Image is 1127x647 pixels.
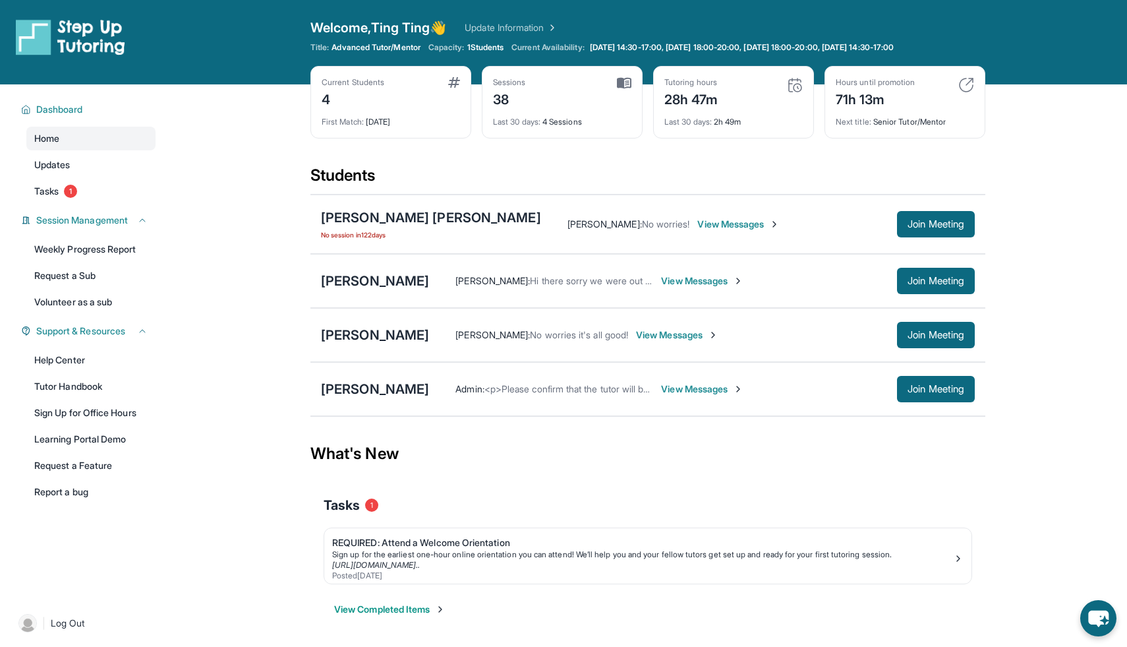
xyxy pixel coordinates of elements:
span: [PERSON_NAME] : [455,329,530,340]
span: Join Meeting [908,385,964,393]
button: View Completed Items [334,603,446,616]
img: Chevron-Right [708,330,718,340]
div: Posted [DATE] [332,570,953,581]
img: Chevron-Right [733,384,743,394]
span: | [42,615,45,631]
span: View Messages [697,218,780,231]
a: Request a Feature [26,454,156,478]
div: Current Students [322,77,384,88]
a: Help Center [26,348,156,372]
a: Learning Portal Demo [26,427,156,451]
div: [DATE] [322,109,460,127]
span: 1 [64,185,77,198]
button: Dashboard [31,103,148,116]
a: REQUIRED: Attend a Welcome OrientationSign up for the earliest one-hour online orientation you ca... [324,528,971,584]
span: Last 30 days : [664,117,712,127]
div: 38 [493,88,526,109]
span: View Messages [661,383,743,396]
div: 4 Sessions [493,109,631,127]
span: No worries it's all good! [530,329,628,340]
span: Support & Resources [36,324,125,338]
span: Title: [310,42,329,53]
a: [DATE] 14:30-17:00, [DATE] 18:00-20:00, [DATE] 18:00-20:00, [DATE] 14:30-17:00 [587,42,896,53]
span: 1 [365,499,378,512]
button: Session Management [31,214,148,227]
div: [PERSON_NAME] [PERSON_NAME] [321,208,541,227]
a: Report a bug [26,480,156,504]
span: Next title : [836,117,871,127]
span: No session in 122 days [321,230,541,240]
span: [PERSON_NAME] : [567,218,642,230]
div: Sessions [493,77,526,88]
span: Admin : [455,383,484,394]
span: View Messages [661,274,743,288]
a: Tasks1 [26,179,156,203]
div: [PERSON_NAME] [321,272,429,290]
span: Join Meeting [908,277,964,285]
a: Update Information [465,21,557,34]
a: [URL][DOMAIN_NAME].. [332,560,420,570]
span: Welcome, Ting Ting 👋 [310,18,446,37]
span: Advanced Tutor/Mentor [332,42,420,53]
button: Join Meeting [897,268,975,294]
span: View Messages [636,328,718,342]
div: REQUIRED: Attend a Welcome Orientation [332,536,953,549]
img: card [617,77,631,89]
img: Chevron-Right [769,219,780,230]
span: 1 Students [467,42,504,53]
a: Volunteer as a sub [26,290,156,314]
img: card [958,77,974,93]
span: Join Meeting [908,331,964,339]
a: Home [26,127,156,150]
span: Updates [34,158,71,171]
div: Senior Tutor/Mentor [836,109,974,127]
div: Tutoring hours [664,77,718,88]
img: logo [16,18,125,55]
a: Tutor Handbook [26,375,156,398]
span: Current Availability: [511,42,584,53]
div: [PERSON_NAME] [321,326,429,344]
span: Home [34,132,59,145]
span: Join Meeting [908,220,964,228]
span: Session Management [36,214,128,227]
span: First Match : [322,117,364,127]
img: Chevron Right [544,21,558,34]
div: 28h 47m [664,88,718,109]
img: user-img [18,614,37,632]
span: [PERSON_NAME] : [455,275,530,286]
div: What's New [310,425,985,483]
img: card [787,77,803,93]
span: Log Out [51,617,85,630]
div: Sign up for the earliest one-hour online orientation you can attend! We’ll help you and your fell... [332,549,953,560]
button: chat-button [1080,600,1116,636]
span: No worries! [642,218,690,230]
a: Sign Up for Office Hours [26,401,156,425]
a: Weekly Progress Report [26,237,156,261]
img: Chevron-Right [733,276,743,286]
button: Join Meeting [897,211,975,237]
span: <p>Please confirm that the tutor will be able to attend your first assigned meeting time before j... [484,383,960,394]
div: Hours until promotion [836,77,915,88]
img: card [448,77,460,88]
button: Join Meeting [897,322,975,348]
span: Tasks [34,185,59,198]
button: Join Meeting [897,376,975,402]
span: Last 30 days : [493,117,540,127]
span: Tasks [324,496,360,514]
a: |Log Out [13,609,156,638]
a: Updates [26,153,156,177]
span: [DATE] 14:30-17:00, [DATE] 18:00-20:00, [DATE] 18:00-20:00, [DATE] 14:30-17:00 [590,42,894,53]
button: Support & Resources [31,324,148,338]
a: Request a Sub [26,264,156,288]
div: 4 [322,88,384,109]
div: Students [310,165,985,194]
div: 71h 13m [836,88,915,109]
span: Dashboard [36,103,83,116]
div: [PERSON_NAME] [321,380,429,398]
div: 2h 49m [664,109,803,127]
span: Capacity: [428,42,465,53]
